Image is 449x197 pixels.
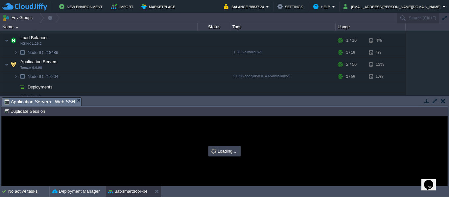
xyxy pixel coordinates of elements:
[346,71,355,82] div: 2 / 56
[20,59,59,64] a: Application ServersTomcat 9.0.98
[15,26,18,28] img: AMDAwAAAACH5BAEAAAAALAAAAAABAAEAAAICRAEAOw==
[27,74,59,79] a: Node ID:217204
[111,3,135,11] button: Import
[4,98,75,106] span: Application Servers : Web SSH
[59,3,105,11] button: New Environment
[141,3,177,11] button: Marketplace
[27,74,59,79] span: 217204
[369,58,390,71] div: 13%
[20,94,52,99] a: SQL Databases
[2,3,47,11] img: CloudJiffy
[9,58,18,71] img: AMDAwAAAACH5BAEAAAAALAAAAAABAAEAAAICRAEAOw==
[108,188,148,195] button: uat-smartdoor-be
[27,50,59,55] span: 218486
[18,82,27,92] img: AMDAwAAAACH5BAEAAAAALAAAAAABAAEAAAICRAEAOw==
[5,34,9,47] img: AMDAwAAAACH5BAEAAAAALAAAAAABAAEAAAICRAEAOw==
[209,147,240,156] div: Loading...
[2,13,35,22] button: Env Groups
[224,3,266,11] button: Balance ₹8837.24
[20,35,49,40] span: Load Balancer
[5,58,9,71] img: AMDAwAAAACH5BAEAAAAALAAAAAABAAEAAAICRAEAOw==
[20,35,49,40] a: Load BalancerNGINX 1.26.2
[346,34,357,47] div: 1 / 16
[313,3,332,11] button: Help
[231,23,335,31] div: Tags
[20,42,42,46] span: NGINX 1.26.2
[20,93,52,99] span: SQL Databases
[233,74,290,78] span: 9.0.98-openjdk-8.0_432-almalinux-9
[27,84,54,90] a: Deployments
[346,47,355,58] div: 1 / 16
[14,71,18,82] img: AMDAwAAAACH5BAEAAAAALAAAAAABAAEAAAICRAEAOw==
[233,50,262,54] span: 1.26.2-almalinux-9
[20,66,42,70] span: Tomcat 9.0.98
[18,47,27,58] img: AMDAwAAAACH5BAEAAAAALAAAAAABAAEAAAICRAEAOw==
[28,50,44,55] span: Node ID:
[14,47,18,58] img: AMDAwAAAACH5BAEAAAAALAAAAAABAAEAAAICRAEAOw==
[369,92,390,106] div: 15%
[198,23,230,31] div: Status
[9,34,18,47] img: AMDAwAAAACH5BAEAAAAALAAAAAABAAEAAAICRAEAOw==
[346,92,357,106] div: 1 / 32
[9,92,18,106] img: AMDAwAAAACH5BAEAAAAALAAAAAABAAEAAAICRAEAOw==
[8,186,49,197] div: No active tasks
[4,108,47,114] button: Duplicate Session
[14,82,18,92] img: AMDAwAAAACH5BAEAAAAALAAAAAABAAEAAAICRAEAOw==
[27,50,59,55] a: Node ID:218486
[336,23,405,31] div: Usage
[346,58,357,71] div: 2 / 56
[369,34,390,47] div: 4%
[421,171,442,190] iframe: chat widget
[369,71,390,82] div: 13%
[20,59,59,64] span: Application Servers
[369,47,390,58] div: 4%
[52,188,100,195] button: Deployment Manager
[343,3,442,11] button: [EMAIL_ADDRESS][PERSON_NAME][DOMAIN_NAME]
[28,74,44,79] span: Node ID:
[1,23,197,31] div: Name
[18,71,27,82] img: AMDAwAAAACH5BAEAAAAALAAAAAABAAEAAAICRAEAOw==
[5,92,9,106] img: AMDAwAAAACH5BAEAAAAALAAAAAABAAEAAAICRAEAOw==
[277,3,305,11] button: Settings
